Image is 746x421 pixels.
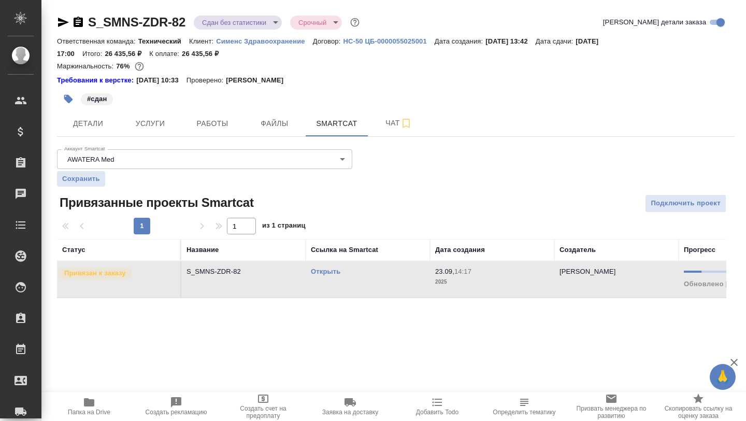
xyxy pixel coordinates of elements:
[435,245,485,255] div: Дата создания
[125,117,175,130] span: Услуги
[416,409,458,416] span: Добавить Todo
[651,198,721,209] span: Подключить проект
[435,268,454,275] p: 23.09,
[226,405,300,419] span: Создать счет на предоплату
[226,75,291,86] p: [PERSON_NAME]
[216,36,313,45] a: Сименс Здравоохранение
[374,117,424,130] span: Чат
[187,75,226,86] p: Проверено:
[64,268,126,278] p: Привязан к заказу
[46,392,133,421] button: Папка на Drive
[645,194,726,213] button: Подключить проект
[493,409,555,416] span: Определить тематику
[343,37,434,45] p: HC-50 ЦБ-0000055025001
[454,268,471,275] p: 14:17
[63,117,113,130] span: Детали
[435,37,485,45] p: Дата создания:
[138,37,189,45] p: Технический
[559,245,596,255] div: Создатель
[149,50,182,58] p: К оплате:
[348,16,362,29] button: Доп статусы указывают на важность/срочность заказа
[290,16,342,30] div: Сдан без статистики
[87,94,107,104] p: #сдан
[485,37,536,45] p: [DATE] 13:42
[311,245,378,255] div: Ссылка на Smartcat
[187,266,300,277] p: S_SMNS-ZDR-82
[307,392,394,421] button: Заявка на доставку
[80,94,114,103] span: сдан
[182,50,226,58] p: 26 435,56 ₽
[394,392,481,421] button: Добавить Todo
[710,364,736,390] button: 🙏
[559,268,616,275] p: [PERSON_NAME]
[189,37,216,45] p: Клиент:
[57,37,138,45] p: Ответственная команда:
[105,50,149,58] p: 26 435,56 ₽
[655,392,742,421] button: Скопировать ссылку на оценку заказа
[603,17,706,27] span: [PERSON_NAME] детали заказа
[57,75,136,86] a: Требования к верстке:
[216,37,313,45] p: Сименс Здравоохранение
[187,245,219,255] div: Название
[57,194,254,211] span: Привязанные проекты Smartcat
[661,405,736,419] span: Скопировать ссылку на оценку заказа
[57,149,352,169] div: AWATERA Med
[57,62,116,70] p: Маржинальность:
[62,245,85,255] div: Статус
[400,117,412,130] svg: Подписаться
[343,36,434,45] a: HC-50 ЦБ-0000055025001
[435,277,549,287] p: 2025
[57,88,80,110] button: Добавить тэг
[262,219,306,234] span: из 1 страниц
[536,37,576,45] p: Дата сдачи:
[64,155,118,164] button: AWATERA Med
[136,75,187,86] p: [DATE] 10:33
[322,409,378,416] span: Заявка на доставку
[57,16,69,29] button: Скопировать ссылку для ЯМессенджера
[88,15,185,29] a: S_SMNS-ZDR-82
[250,117,299,130] span: Файлы
[194,16,282,30] div: Сдан без статистики
[199,18,269,27] button: Сдан без статистики
[295,18,329,27] button: Срочный
[133,392,220,421] button: Создать рекламацию
[313,37,343,45] p: Договор:
[146,409,207,416] span: Создать рекламацию
[188,117,237,130] span: Работы
[82,50,105,58] p: Итого:
[574,405,649,419] span: Призвать менеджера по развитию
[568,392,655,421] button: Призвать менеджера по развитию
[220,392,307,421] button: Создать счет на предоплату
[714,366,731,388] span: 🙏
[133,60,146,73] button: 5191.26 RUB;
[481,392,568,421] button: Определить тематику
[312,117,362,130] span: Smartcat
[68,409,110,416] span: Папка на Drive
[116,62,132,70] p: 76%
[57,171,105,187] button: Сохранить
[311,268,340,275] a: Открыть
[684,245,715,255] div: Прогресс
[62,174,100,184] span: Сохранить
[72,16,84,29] button: Скопировать ссылку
